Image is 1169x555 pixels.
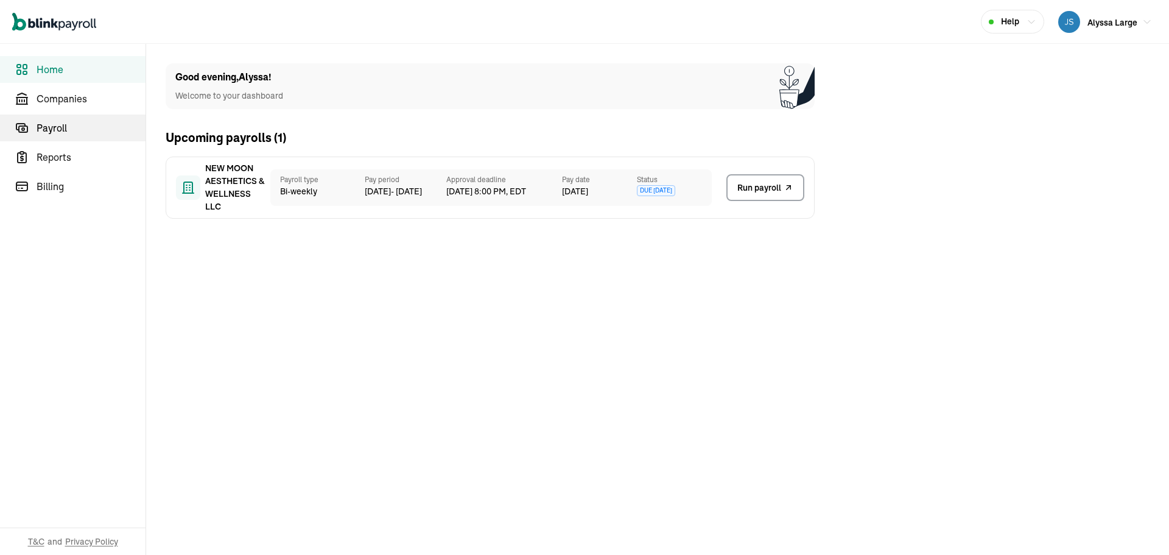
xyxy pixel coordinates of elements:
span: Run payroll [737,182,781,194]
span: NEW MOON AESTHETICS & WELLNESS LLC [205,162,266,213]
span: Help [1001,15,1019,28]
span: Pay date [562,174,637,185]
span: [DATE] [562,185,588,198]
p: Welcome to your dashboard [175,90,283,102]
button: Alyssa Large [1053,9,1157,35]
span: Billing [37,179,146,194]
span: Bi-weekly [280,185,355,198]
button: Help [981,10,1044,34]
span: T&C [28,536,44,548]
span: Payroll type [280,174,355,185]
h2: Upcoming payrolls ( 1 ) [166,129,286,147]
a: Run payroll [726,174,804,201]
span: Payroll [37,121,146,135]
iframe: Chat Widget [966,423,1169,555]
span: Due [DATE] [637,185,675,196]
span: Companies [37,91,146,106]
span: Pay period [365,174,446,185]
span: Home [37,62,146,77]
span: [DATE] 8:00 PM, EDT [446,185,562,198]
span: Status [637,174,712,185]
h1: Good evening , Alyssa ! [175,70,283,85]
span: Privacy Policy [65,536,118,548]
span: Reports [37,150,146,164]
img: Plant illustration [779,63,815,109]
span: Alyssa Large [1087,17,1137,28]
span: [DATE] - [DATE] [365,185,446,198]
span: and [47,536,62,548]
nav: Global [12,4,96,40]
span: Approval deadline [446,174,562,185]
